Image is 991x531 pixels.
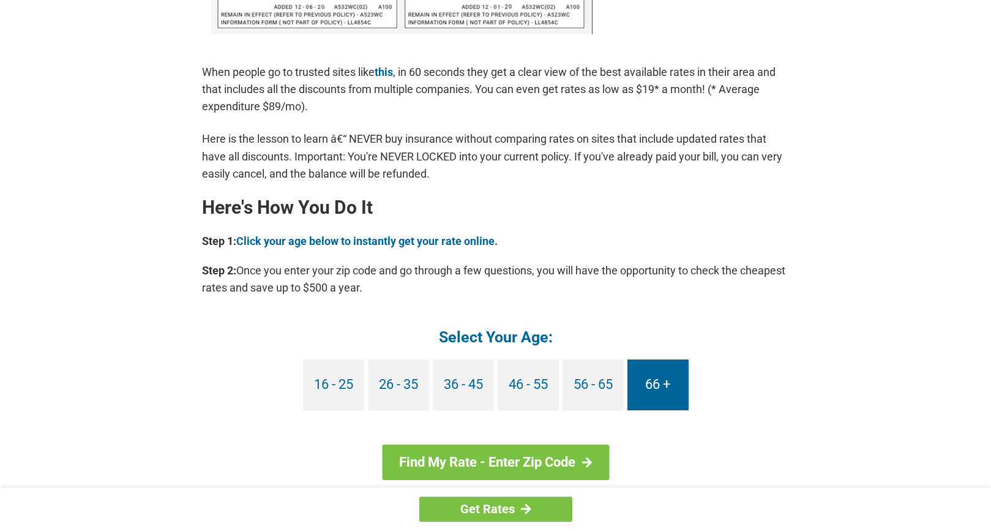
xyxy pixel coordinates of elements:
[375,66,393,78] a: this
[563,360,624,410] a: 56 - 65
[202,264,236,277] b: Step 2:
[382,445,609,480] a: Find My Rate - Enter Zip Code
[202,235,236,247] b: Step 1:
[202,64,790,115] p: When people go to trusted sites like , in 60 seconds they get a clear view of the best available ...
[419,497,572,522] a: Get Rates
[433,360,494,410] a: 36 - 45
[368,360,429,410] a: 26 - 35
[202,262,790,296] p: Once you enter your zip code and go through a few questions, you will have the opportunity to che...
[202,327,790,347] h4: Select Your Age:
[202,198,790,217] h2: Here's How You Do It
[498,360,559,410] a: 46 - 55
[627,360,689,410] a: 66 +
[303,360,364,410] a: 16 - 25
[202,130,790,182] p: Here is the lesson to learn â€“ NEVER buy insurance without comparing rates on sites that include...
[236,235,498,247] a: Click your age below to instantly get your rate online.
